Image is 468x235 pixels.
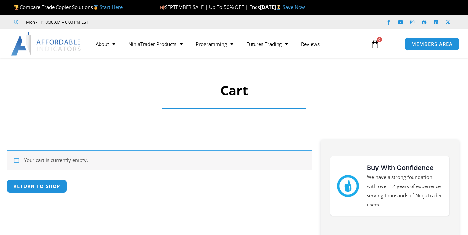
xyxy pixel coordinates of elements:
img: 🥇 [93,5,98,10]
img: 🏆 [14,5,19,10]
a: MEMBERS AREA [405,37,459,51]
a: NinjaTrader Products [122,36,189,51]
a: Save Now [283,4,305,10]
img: LogoAI | Affordable Indicators – NinjaTrader [11,32,82,56]
iframe: Customer reviews powered by Trustpilot [98,19,196,25]
span: 0 [377,37,382,42]
div: Your cart is currently empty. [7,150,312,170]
strong: [DATE] [260,4,283,10]
h3: Buy With Confidence [367,163,443,173]
span: Compare Trade Copier Solutions [14,4,123,10]
span: MEMBERS AREA [412,42,453,47]
img: mark thumbs good 43913 | Affordable Indicators – NinjaTrader [337,175,359,197]
a: About [89,36,122,51]
a: Futures Trading [240,36,295,51]
span: SEPTEMBER SALE | Up To 50% OFF | Ends [159,4,260,10]
img: ⌛ [276,5,281,10]
p: We have a strong foundation with over 12 years of experience serving thousands of NinjaTrader users. [367,173,443,209]
nav: Menu [89,36,365,51]
h1: Cart [16,81,452,100]
img: 🍂 [160,5,165,10]
a: Return to shop [7,180,67,193]
span: Mon - Fri: 8:00 AM – 6:00 PM EST [24,18,88,26]
a: Reviews [295,36,326,51]
a: Programming [189,36,240,51]
a: 0 [361,34,390,53]
a: Start Here [100,4,123,10]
